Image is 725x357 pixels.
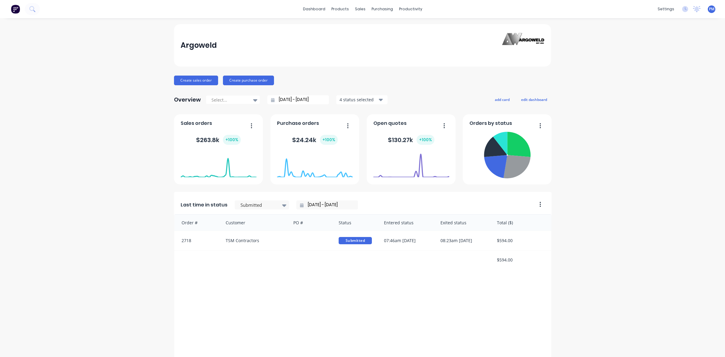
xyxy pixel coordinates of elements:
[181,120,212,127] span: Sales orders
[417,135,434,145] div: + 100 %
[434,215,491,231] div: Exited status
[220,215,288,231] div: Customer
[434,231,491,250] div: 08:23am [DATE]
[277,120,319,127] span: Purchase orders
[339,237,372,244] span: Submitted
[287,215,333,231] div: PO #
[655,5,677,14] div: settings
[223,135,241,145] div: + 100 %
[174,215,220,231] div: Order #
[223,76,274,85] button: Create purchase order
[336,95,388,104] button: 4 status selected
[491,251,551,269] div: $594.00
[517,96,551,103] button: edit dashboard
[181,39,217,51] div: Argoweld
[292,135,338,145] div: $ 24.24k
[174,94,201,106] div: Overview
[11,5,20,14] img: Factory
[491,231,551,250] div: $594.00
[340,96,378,103] div: 4 status selected
[174,231,220,250] div: 2718
[396,5,425,14] div: productivity
[378,231,434,250] div: 07:46am [DATE]
[220,231,288,250] div: TSM Contractors
[196,135,241,145] div: $ 263.8k
[373,120,407,127] span: Open quotes
[491,96,514,103] button: add card
[502,33,544,58] img: Argoweld
[388,135,434,145] div: $ 130.27k
[709,6,714,12] span: PM
[469,120,512,127] span: Orders by status
[378,215,434,231] div: Entered status
[320,135,338,145] div: + 100 %
[352,5,369,14] div: sales
[300,5,328,14] a: dashboard
[369,5,396,14] div: purchasing
[491,215,551,231] div: Total ($)
[181,201,227,209] span: Last time in status
[174,76,218,85] button: Create sales order
[328,5,352,14] div: products
[333,215,378,231] div: Status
